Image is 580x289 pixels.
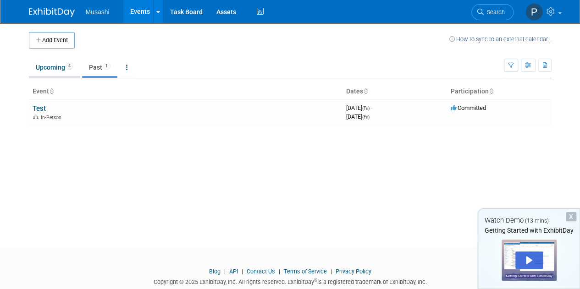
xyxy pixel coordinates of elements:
[103,63,110,70] span: 1
[229,268,238,275] a: API
[29,84,342,99] th: Event
[247,268,275,275] a: Contact Us
[489,87,493,95] a: Sort by Participation Type
[449,36,552,43] a: How to sync to an external calendar...
[346,104,372,111] span: [DATE]
[41,115,64,120] span: In-Person
[362,106,370,111] span: (Fri)
[33,115,39,119] img: In-Person Event
[29,32,75,49] button: Add Event
[284,268,327,275] a: Terms of Service
[336,268,371,275] a: Privacy Policy
[49,87,54,95] a: Sort by Event Name
[342,84,447,99] th: Dates
[566,212,576,221] div: Dismiss
[478,226,580,235] div: Getting Started with ExhibitDay
[86,8,110,16] span: Musashi
[209,268,221,275] a: Blog
[29,59,80,76] a: Upcoming4
[447,84,552,99] th: Participation
[66,63,73,70] span: 4
[515,251,543,269] div: Play
[276,268,282,275] span: |
[525,218,549,224] span: (13 mins)
[29,8,75,17] img: ExhibitDay
[33,104,46,113] a: Test
[478,216,580,225] div: Watch Demo
[451,104,486,111] span: Committed
[314,278,317,283] sup: ®
[525,3,543,21] img: Pierre Quenioux
[222,268,228,275] span: |
[362,115,370,120] span: (Fri)
[346,113,370,120] span: [DATE]
[471,4,514,20] a: Search
[363,87,368,95] a: Sort by Start Date
[239,268,245,275] span: |
[82,59,117,76] a: Past1
[484,9,505,16] span: Search
[371,104,372,111] span: -
[328,268,334,275] span: |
